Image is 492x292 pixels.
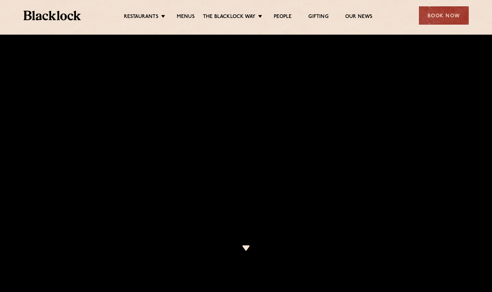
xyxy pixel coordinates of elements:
a: Restaurants [124,14,158,21]
a: Menus [177,14,195,21]
a: Gifting [308,14,328,21]
a: The Blacklock Way [203,14,255,21]
a: Our News [345,14,373,21]
img: icon-dropdown-cream.svg [242,245,250,251]
img: BL_Textured_Logo-footer-cropped.svg [24,11,81,20]
a: People [274,14,292,21]
div: Book Now [419,6,469,25]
